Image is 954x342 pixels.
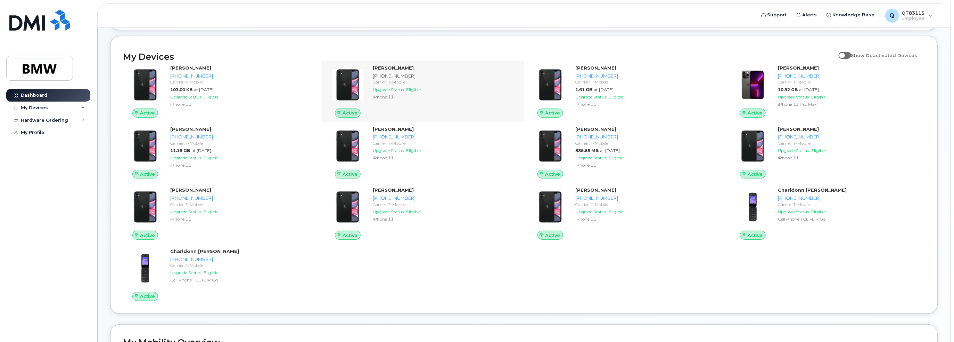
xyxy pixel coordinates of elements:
strong: [PERSON_NAME] [373,65,414,71]
strong: [PERSON_NAME] [170,65,211,71]
a: Knowledge Base [822,8,880,22]
img: iPhone_11.jpg [331,68,364,102]
img: iPhone_11.jpg [534,190,567,224]
a: Active[PERSON_NAME][PHONE_NUMBER]Carrier: T-Mobile10.92 GBat [DATE]Upgrade Status:EligibleiPhone ... [731,65,925,118]
div: Carrier: T-Mobile [575,201,719,207]
span: at [DATE] [191,148,211,153]
span: Active [748,171,763,177]
span: at [DATE] [600,148,620,153]
div: Carrier: T-Mobile [170,140,314,146]
strong: [PERSON_NAME] [170,126,211,132]
strong: [PERSON_NAME] [778,126,819,132]
div: [PHONE_NUMBER] [778,73,922,79]
span: Upgrade Status: [778,209,810,214]
span: Active [140,171,155,177]
a: Active[PERSON_NAME][PHONE_NUMBER]Carrier: T-Mobile1.61 GBat [DATE]Upgrade Status:EligibleiPhone 11 [528,65,722,118]
div: Carrier: T-Mobile [373,201,517,207]
div: Carrier: T-Mobile [373,79,517,85]
a: ActiveCharldonn [PERSON_NAME][PHONE_NUMBER]Carrier: T-MobileUpgrade Status:EligibleCell Phone TCL... [123,248,317,301]
div: iPhone 11 [373,94,517,100]
span: Eligible [204,270,218,275]
a: Active[PERSON_NAME][PHONE_NUMBER]Carrier: T-MobileUpgrade Status:EligibleiPhone 11 [326,126,520,179]
span: 1.61 GB [575,87,592,92]
div: Cell Phone TCL FLIP Go [778,216,922,222]
img: TCL-FLIP-Go-Midnight-Blue-frontimage.png [129,252,162,285]
span: Eligible [406,209,421,214]
div: iPhone 11 [170,162,314,168]
span: Upgrade Status: [575,209,607,214]
div: iPhone 11 [778,155,922,161]
div: iPhone 11 [373,216,517,222]
span: 11.15 GB [170,148,190,153]
strong: [PERSON_NAME] [373,187,414,193]
span: Eligible [609,155,623,160]
div: iPhone 11 [575,216,719,222]
strong: [PERSON_NAME] [575,187,616,193]
strong: Charldonn [PERSON_NAME] [170,248,239,254]
span: Active [343,171,357,177]
div: QT83115 [880,9,937,23]
a: Active[PERSON_NAME][PHONE_NUMBER]Carrier: T-Mobile11.15 GBat [DATE]Upgrade Status:EligibleiPhone 11 [123,126,317,179]
span: Upgrade Status: [575,155,607,160]
div: Carrier: T-Mobile [170,201,314,207]
span: Eligible [609,94,623,100]
div: Carrier: T-Mobile [170,79,314,85]
span: 103.00 KB [170,87,192,92]
div: [PHONE_NUMBER] [170,73,314,79]
div: [PHONE_NUMBER] [170,256,314,263]
img: iPhone_11.jpg [331,129,364,163]
div: [PHONE_NUMBER] [575,134,719,140]
span: Eligible [204,209,218,214]
strong: [PERSON_NAME] [170,187,211,193]
strong: [PERSON_NAME] [373,126,414,132]
span: Upgrade Status: [778,148,810,153]
span: Upgrade Status: [373,87,405,92]
span: Eligible [204,94,218,100]
span: Active [748,110,763,116]
span: Active [748,232,763,239]
span: at [DATE] [194,87,214,92]
strong: Charldonn [PERSON_NAME] [778,187,847,193]
span: Upgrade Status: [373,209,405,214]
span: Q [890,11,895,20]
span: Active [343,232,357,239]
div: [PHONE_NUMBER] [373,195,517,201]
img: image20231002-3703462-oworib.jpeg [736,68,770,102]
span: Eligible [406,87,421,92]
span: Upgrade Status: [170,155,202,160]
div: iPhone 11 [575,101,719,107]
span: Eligible [811,209,826,214]
a: Active[PERSON_NAME][PHONE_NUMBER]Carrier: T-Mobile885.68 MBat [DATE]Upgrade Status:EligibleiPhone 11 [528,126,722,179]
span: Active [140,232,155,239]
span: Eligible [204,155,218,160]
div: Carrier: T-Mobile [575,79,719,85]
div: [PHONE_NUMBER] [373,134,517,140]
div: Carrier: T-Mobile [373,140,517,146]
span: Active [140,293,155,300]
span: Upgrade Status: [373,148,405,153]
h2: My Devices [123,51,835,62]
span: Active [140,110,155,116]
a: Support [757,8,792,22]
div: iPhone 13 Pro Max [778,101,922,107]
div: [PHONE_NUMBER] [778,134,922,140]
div: iPhone 11 [170,101,314,107]
div: [PHONE_NUMBER] [170,195,314,201]
span: Upgrade Status: [575,94,607,100]
div: [PHONE_NUMBER] [170,134,314,140]
div: Carrier: T-Mobile [778,79,922,85]
img: TCL-FLIP-Go-Midnight-Blue-frontimage.png [736,190,770,224]
span: Active [545,171,560,177]
img: iPhone_11.jpg [534,129,567,163]
div: Carrier: T-Mobile [778,201,922,207]
span: Upgrade Status: [170,94,202,100]
strong: [PERSON_NAME] [575,126,616,132]
div: iPhone 11 [170,216,314,222]
div: Carrier: T-Mobile [575,140,719,146]
span: Active [545,232,560,239]
span: Eligible [811,94,826,100]
span: Eligible [406,148,421,153]
a: Active[PERSON_NAME][PHONE_NUMBER]Carrier: T-MobileUpgrade Status:EligibleiPhone 11 [731,126,925,179]
img: iPhone_11.jpg [129,129,162,163]
span: Eligible [609,209,623,214]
